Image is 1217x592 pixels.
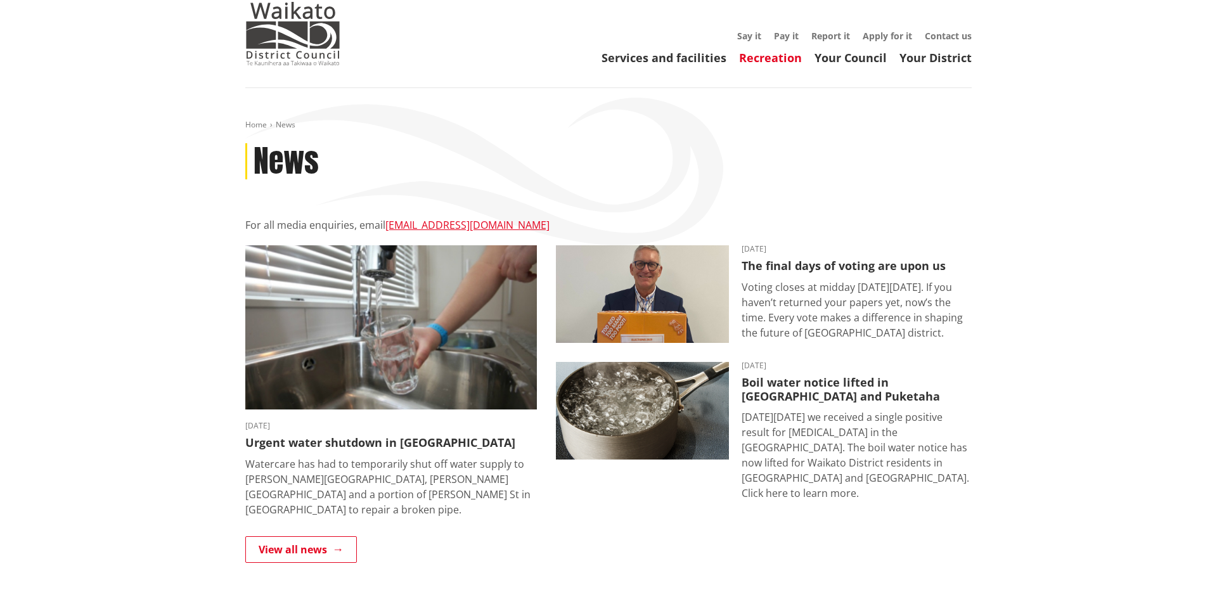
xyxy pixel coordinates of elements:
[556,245,972,343] a: [DATE] The final days of voting are upon us Voting closes at midday [DATE][DATE]. If you haven’t ...
[556,362,972,501] a: boil water notice gordonton puketaha [DATE] Boil water notice lifted in [GEOGRAPHIC_DATA] and Puk...
[245,436,537,450] h3: Urgent water shutdown in [GEOGRAPHIC_DATA]
[742,259,972,273] h3: The final days of voting are upon us
[742,376,972,403] h3: Boil water notice lifted in [GEOGRAPHIC_DATA] and Puketaha
[899,50,972,65] a: Your District
[1159,539,1204,584] iframe: Messenger Launcher
[742,245,972,253] time: [DATE]
[742,280,972,340] p: Voting closes at midday [DATE][DATE]. If you haven’t returned your papers yet, now’s the time. Ev...
[742,362,972,370] time: [DATE]
[245,2,340,65] img: Waikato District Council - Te Kaunihera aa Takiwaa o Waikato
[245,536,357,563] a: View all news
[737,30,761,42] a: Say it
[245,422,537,430] time: [DATE]
[602,50,726,65] a: Services and facilities
[925,30,972,42] a: Contact us
[276,119,295,130] span: News
[815,50,887,65] a: Your Council
[556,245,729,343] img: Craig Hobbs editorial elections
[774,30,799,42] a: Pay it
[245,456,537,517] p: Watercare has had to temporarily shut off water supply to [PERSON_NAME][GEOGRAPHIC_DATA], [PERSON...
[863,30,912,42] a: Apply for it
[742,409,972,501] p: [DATE][DATE] we received a single positive result for [MEDICAL_DATA] in the [GEOGRAPHIC_DATA]. Th...
[245,119,267,130] a: Home
[245,120,972,131] nav: breadcrumb
[245,245,537,409] img: water image
[739,50,802,65] a: Recreation
[811,30,850,42] a: Report it
[556,362,729,460] img: boil water notice
[385,218,550,232] a: [EMAIL_ADDRESS][DOMAIN_NAME]
[245,217,972,233] p: For all media enquiries, email
[245,245,537,517] a: [DATE] Urgent water shutdown in [GEOGRAPHIC_DATA] Watercare has had to temporarily shut off water...
[254,143,319,180] h1: News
